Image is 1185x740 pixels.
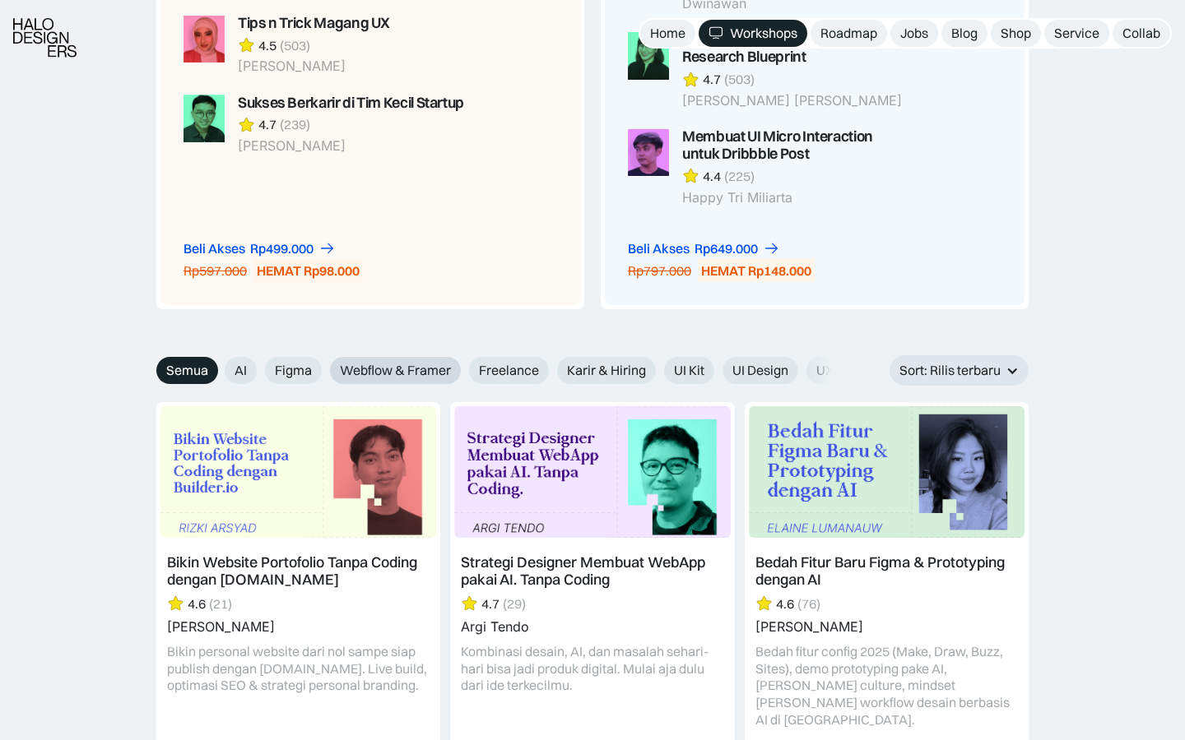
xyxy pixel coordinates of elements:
[682,190,911,206] div: Happy Tri Miliarta
[1113,20,1170,47] a: Collab
[628,240,780,257] a: Beli AksesRp649.000
[166,362,208,379] span: Semua
[699,20,807,47] a: Workshops
[258,116,276,133] div: 4.7
[703,71,721,88] div: 4.7
[1001,25,1031,42] div: Shop
[890,355,1029,386] div: Sort: Rilis terbaru
[1044,20,1109,47] a: Service
[820,25,877,42] div: Roadmap
[340,362,451,379] span: Webflow & Framer
[640,20,695,47] a: Home
[682,128,911,163] div: Membuat UI Micro Interaction untuk Dribbble Post
[1122,25,1160,42] div: Collab
[703,168,721,185] div: 4.4
[258,37,276,54] div: 4.5
[567,362,646,379] span: Karir & Hiring
[724,71,755,88] div: (503)
[257,262,360,280] div: HEMAT Rp98.000
[701,262,811,280] div: HEMAT Rp148.000
[156,357,839,384] form: Email Form
[238,15,390,32] div: Tips n Trick Magang UX
[628,240,690,257] div: Beli Akses
[238,95,464,112] div: Sukses Berkarir di Tim Kecil Startup
[650,25,685,42] div: Home
[951,25,978,42] div: Blog
[184,240,336,257] a: Beli AksesRp499.000
[811,20,887,47] a: Roadmap
[991,20,1041,47] a: Shop
[275,362,312,379] span: Figma
[184,95,467,155] a: Sukses Berkarir di Tim Kecil Startup4.7(239)[PERSON_NAME]
[941,20,987,47] a: Blog
[184,15,467,75] a: Tips n Trick Magang UX4.5(503)[PERSON_NAME]
[238,138,464,154] div: [PERSON_NAME]
[184,262,247,280] div: Rp597.000
[1054,25,1099,42] div: Service
[280,116,310,133] div: (239)
[184,240,245,257] div: Beli Akses
[250,240,314,257] div: Rp499.000
[280,37,310,54] div: (503)
[235,362,247,379] span: AI
[730,25,797,42] div: Workshops
[682,93,911,109] div: [PERSON_NAME] [PERSON_NAME]
[900,25,928,42] div: Jobs
[674,362,704,379] span: UI Kit
[238,58,390,74] div: [PERSON_NAME]
[816,362,877,379] span: UX Design
[682,32,911,67] div: UX Research 101: Membuat Research Blueprint
[732,362,788,379] span: UI Design
[628,32,911,109] a: UX Research 101: Membuat Research Blueprint4.7(503)[PERSON_NAME] [PERSON_NAME]
[890,20,938,47] a: Jobs
[695,240,758,257] div: Rp649.000
[724,168,755,185] div: (225)
[479,362,539,379] span: Freelance
[899,362,1001,379] div: Sort: Rilis terbaru
[628,262,691,280] div: Rp797.000
[628,128,911,206] a: Membuat UI Micro Interaction untuk Dribbble Post4.4(225)Happy Tri Miliarta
